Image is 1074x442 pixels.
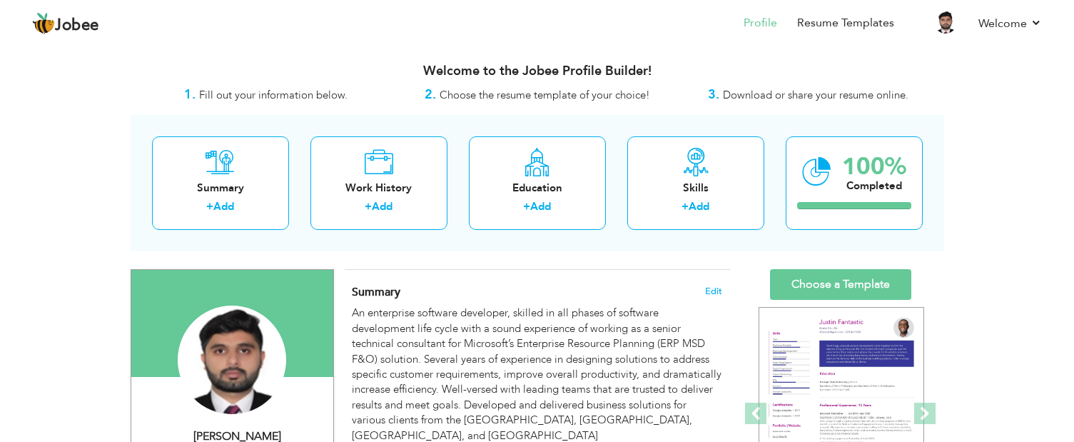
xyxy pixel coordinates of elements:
[131,64,944,79] h3: Welcome to the Jobee Profile Builder!
[213,199,234,214] a: Add
[163,181,278,196] div: Summary
[530,199,551,214] a: Add
[372,199,392,214] a: Add
[934,11,957,34] img: Profile Img
[365,199,372,214] label: +
[55,18,99,34] span: Jobee
[842,155,906,179] div: 100%
[978,15,1042,32] a: Welcome
[184,86,196,104] strong: 1.
[797,15,894,31] a: Resume Templates
[322,181,436,196] div: Work History
[682,199,689,214] label: +
[708,86,719,104] strong: 3.
[689,199,709,214] a: Add
[842,179,906,194] div: Completed
[744,15,777,31] a: Profile
[352,284,400,300] span: Summary
[523,199,530,214] label: +
[723,88,908,102] span: Download or share your resume online.
[425,86,436,104] strong: 2.
[440,88,650,102] span: Choose the resume template of your choice!
[705,286,722,296] span: Edit
[639,181,753,196] div: Skills
[352,285,721,299] h4: Adding a summary is a quick and easy way to highlight your experience and interests.
[32,12,99,35] a: Jobee
[178,306,286,414] img: Ahsan Siddique
[206,199,213,214] label: +
[199,88,348,102] span: Fill out your information below.
[770,269,911,300] a: Choose a Template
[32,12,55,35] img: jobee.io
[480,181,594,196] div: Education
